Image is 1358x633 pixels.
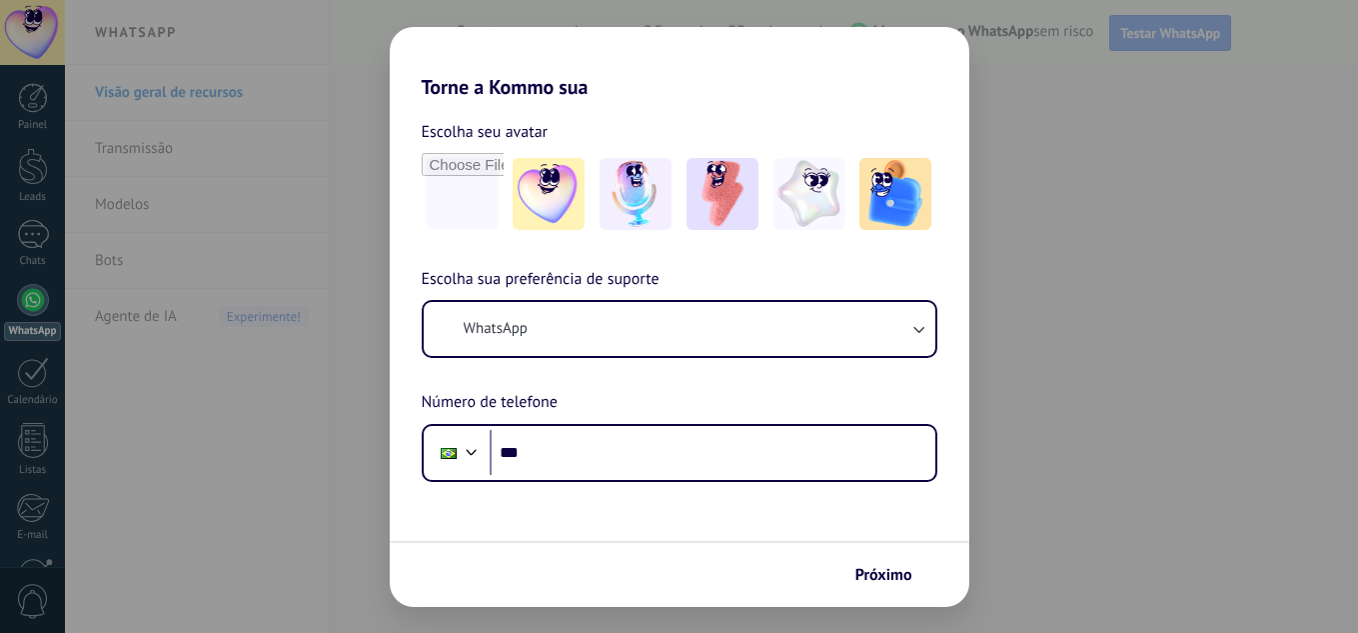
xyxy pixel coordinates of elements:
button: WhatsApp [424,302,935,356]
button: Próximo [846,558,939,592]
img: -5.jpeg [859,158,931,230]
span: Próximo [855,568,912,582]
img: -1.jpeg [513,158,585,230]
div: Brazil: + 55 [430,432,468,474]
img: -3.jpeg [686,158,758,230]
img: -4.jpeg [773,158,845,230]
img: -2.jpeg [600,158,672,230]
span: Escolha sua preferência de suporte [422,267,660,293]
span: Número de telefone [422,390,558,416]
span: Escolha seu avatar [422,119,549,145]
span: WhatsApp [464,319,528,339]
h2: Torne a Kommo sua [390,27,969,99]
